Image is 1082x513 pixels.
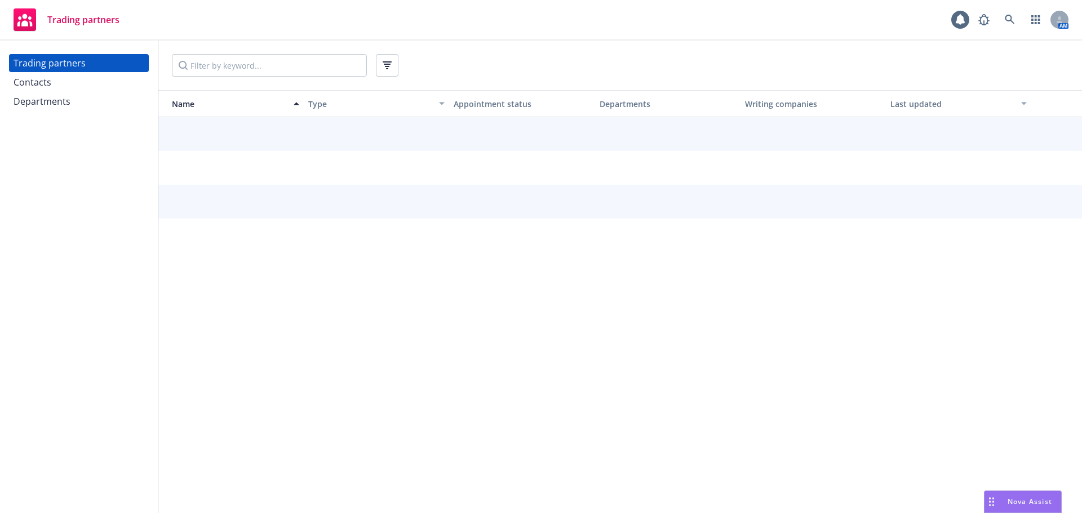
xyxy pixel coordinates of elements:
[999,8,1021,31] a: Search
[9,92,149,110] a: Departments
[973,8,995,31] a: Report a Bug
[984,490,1062,513] button: Nova Assist
[47,15,119,24] span: Trading partners
[595,90,740,117] button: Departments
[890,98,1014,110] div: Last updated
[172,54,367,77] input: Filter by keyword...
[14,73,51,91] div: Contacts
[449,90,595,117] button: Appointment status
[740,90,886,117] button: Writing companies
[745,98,881,110] div: Writing companies
[1008,497,1052,506] span: Nova Assist
[163,98,287,110] div: Name
[600,98,736,110] div: Departments
[308,98,432,110] div: Type
[14,54,86,72] div: Trading partners
[886,90,1031,117] button: Last updated
[985,491,999,512] div: Drag to move
[158,90,304,117] button: Name
[9,54,149,72] a: Trading partners
[9,4,124,35] a: Trading partners
[454,98,590,110] div: Appointment status
[304,90,449,117] button: Type
[1025,8,1047,31] a: Switch app
[14,92,70,110] div: Departments
[9,73,149,91] a: Contacts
